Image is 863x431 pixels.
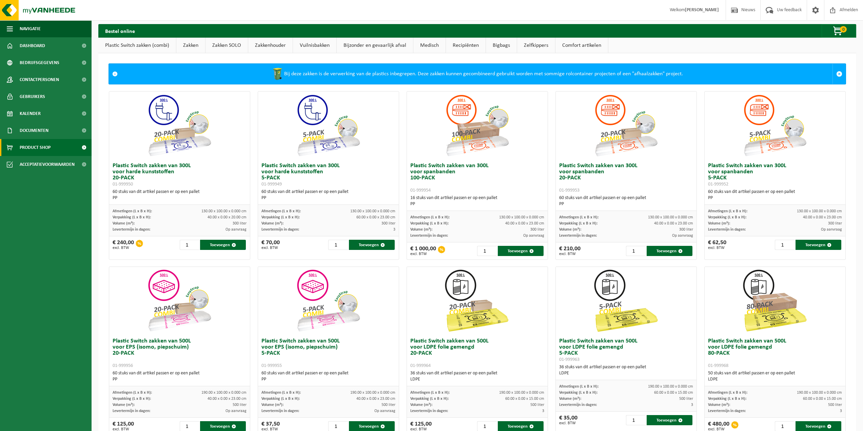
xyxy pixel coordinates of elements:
span: Op aanvraag [374,409,395,413]
span: 190.00 x 100.00 x 0.000 cm [648,385,693,389]
h3: Plastic Switch zakken van 300L voor spanbanden 100-PACK [410,163,544,193]
span: 500 liter [233,403,247,407]
div: 60 stuks van dit artikel passen er op een pallet [113,189,247,201]
span: 300 liter [828,221,842,226]
span: Contactpersonen [20,71,59,88]
span: 300 liter [679,228,693,232]
span: Volume (m³): [708,221,730,226]
span: Op aanvraag [225,409,247,413]
button: Toevoegen [498,246,544,256]
span: Volume (m³): [410,403,432,407]
img: 01-999956 [145,267,213,335]
span: Afmetingen (L x B x H): [113,391,152,395]
a: Zelfkippers [517,38,555,53]
span: 300 liter [233,221,247,226]
span: 01-999968 [708,363,728,368]
span: Afmetingen (L x B x H): [410,215,450,219]
div: PP [261,376,395,383]
span: Levertermijn in dagen: [559,234,597,238]
span: 40.00 x 0.00 x 23.00 cm [505,221,544,226]
button: 0 [822,24,856,38]
img: 01-999952 [741,92,809,159]
span: Verpakking (L x B x H): [410,397,449,401]
div: € 62,50 [708,240,726,250]
a: Zakkenhouder [248,38,293,53]
span: Levertermijn in dagen: [113,228,150,232]
span: excl. BTW [113,246,134,250]
h3: Plastic Switch zakken van 300L voor harde kunststoffen 5-PACK [261,163,395,187]
span: Verpakking (L x B x H): [708,397,746,401]
span: 500 liter [381,403,395,407]
h3: Plastic Switch zakken van 500L voor EPS (isomo, piepschuim) 5-PACK [261,338,395,369]
span: Levertermijn in dagen: [410,409,448,413]
a: Bijzonder en gevaarlijk afval [337,38,413,53]
span: excl. BTW [559,252,581,256]
img: 01-999964 [443,267,511,335]
div: LDPE [410,376,544,383]
h3: Plastic Switch zakken van 300L voor spanbanden 5-PACK [708,163,842,187]
img: WB-0240-HPE-GN-50.png [271,67,284,81]
div: € 210,00 [559,246,581,256]
div: 60 stuks van dit artikel passen er op een pallet [708,189,842,201]
div: 60 stuks van dit artikel passen er op een pallet [261,189,395,201]
a: Recipiënten [446,38,486,53]
div: 36 stuks van dit artikel passen er op een pallet [559,364,693,376]
span: 190.00 x 100.00 x 0.000 cm [350,391,395,395]
h3: Plastic Switch zakken van 300L voor harde kunststoffen 20-PACK [113,163,247,187]
div: PP [113,376,247,383]
span: 300 liter [530,228,544,232]
div: PP [708,195,842,201]
div: Bij deze zakken is de verwerking van de plastics inbegrepen. Deze zakken kunnen gecombineerd gebr... [121,64,832,84]
span: 01-999954 [410,188,431,193]
span: Verpakking (L x B x H): [559,221,597,226]
h3: Plastic Switch zakken van 300L voor spanbanden 20-PACK [559,163,693,193]
h2: Bestel online [98,24,142,37]
div: 60 stuks van dit artikel passen er op een pallet [261,370,395,383]
button: Toevoegen [796,240,841,250]
span: Dashboard [20,37,45,54]
span: Levertermijn in dagen: [708,228,746,232]
div: PP [559,201,693,207]
span: 3 [542,409,544,413]
span: 500 liter [828,403,842,407]
span: Bedrijfsgegevens [20,54,59,71]
span: 01-999953 [559,188,580,193]
span: 40.00 x 0.00 x 23.00 cm [654,221,693,226]
span: Afmetingen (L x B x H): [559,215,599,219]
span: 500 liter [679,397,693,401]
span: excl. BTW [708,246,726,250]
span: Volume (m³): [559,397,581,401]
span: Afmetingen (L x B x H): [113,209,152,213]
span: 60.00 x 0.00 x 15.00 cm [505,397,544,401]
span: 01-999952 [708,182,728,187]
span: Levertermijn in dagen: [261,409,299,413]
span: Volume (m³): [113,403,135,407]
span: 190.00 x 100.00 x 0.000 cm [797,391,842,395]
a: Medisch [413,38,446,53]
div: 60 stuks van dit artikel passen er op een pallet [559,195,693,207]
input: 1 [626,246,646,256]
span: 40.00 x 0.00 x 23.00 cm [356,397,395,401]
input: 1 [775,240,795,250]
input: 1 [328,240,348,250]
span: Levertermijn in dagen: [113,409,150,413]
button: Toevoegen [647,415,692,425]
span: 01-999955 [261,363,282,368]
span: Levertermijn in dagen: [708,409,746,413]
div: € 240,00 [113,240,134,250]
span: Verpakking (L x B x H): [261,397,300,401]
span: Verpakking (L x B x H): [410,221,449,226]
span: 130.00 x 100.00 x 0.000 cm [797,209,842,213]
span: 40.00 x 0.00 x 23.00 cm [208,397,247,401]
button: Toevoegen [349,240,395,250]
span: Afmetingen (L x B x H): [559,385,599,389]
span: Documenten [20,122,48,139]
span: 01-999964 [410,363,431,368]
a: Zakken SOLO [205,38,248,53]
input: 1 [180,240,199,250]
span: 40.00 x 0.00 x 20.00 cm [208,215,247,219]
img: 01-999953 [592,92,660,159]
div: 60 stuks van dit artikel passen er op een pallet [113,370,247,383]
div: LDPE [559,370,693,376]
span: Verpakking (L x B x H): [113,397,151,401]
